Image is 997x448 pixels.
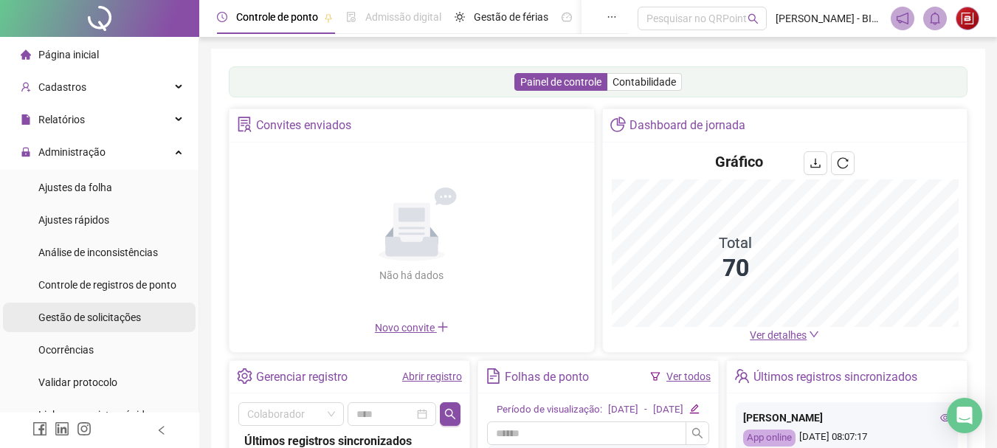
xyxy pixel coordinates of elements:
[940,413,951,423] span: eye
[644,402,647,418] div: -
[402,371,462,382] a: Abrir registro
[38,49,99,61] span: Página inicial
[38,344,94,356] span: Ocorrências
[474,11,548,23] span: Gestão de férias
[38,311,141,323] span: Gestão de solicitações
[691,427,703,439] span: search
[613,76,676,88] span: Contabilidade
[809,329,819,340] span: down
[486,368,501,384] span: file-text
[38,376,117,388] span: Validar protocolo
[715,151,763,172] h4: Gráfico
[497,402,602,418] div: Período de visualização:
[562,12,572,22] span: dashboard
[505,365,589,390] div: Folhas de ponto
[743,430,951,447] div: [DATE] 08:07:17
[753,365,917,390] div: Últimos registros sincronizados
[581,11,638,23] span: Painel do DP
[32,421,47,436] span: facebook
[344,267,480,283] div: Não há dados
[743,410,951,426] div: [PERSON_NAME]
[750,329,807,341] span: Ver detalhes
[236,11,318,23] span: Controle de ponto
[947,398,982,433] div: Open Intercom Messenger
[55,421,69,436] span: linkedin
[38,182,112,193] span: Ajustes da folha
[956,7,979,30] img: 24469
[365,11,441,23] span: Admissão digital
[21,114,31,125] span: file
[928,12,942,25] span: bell
[77,421,92,436] span: instagram
[810,157,821,169] span: download
[237,368,252,384] span: setting
[38,81,86,93] span: Cadastros
[666,371,711,382] a: Ver todos
[346,12,356,22] span: file-done
[748,13,759,24] span: search
[21,49,31,60] span: home
[629,113,745,138] div: Dashboard de jornada
[650,371,660,382] span: filter
[38,279,176,291] span: Controle de registros de ponto
[237,117,252,132] span: solution
[437,321,449,333] span: plus
[38,146,106,158] span: Administração
[38,247,158,258] span: Análise de inconsistências
[455,12,465,22] span: sun
[256,113,351,138] div: Convites enviados
[896,12,909,25] span: notification
[217,12,227,22] span: clock-circle
[38,409,151,421] span: Link para registro rápido
[444,408,456,420] span: search
[375,322,449,334] span: Novo convite
[21,147,31,157] span: lock
[156,425,167,435] span: left
[608,402,638,418] div: [DATE]
[256,365,348,390] div: Gerenciar registro
[689,404,699,413] span: edit
[776,10,882,27] span: [PERSON_NAME] - BIO HEALTH ACADEMIA
[653,402,683,418] div: [DATE]
[21,82,31,92] span: user-add
[743,430,796,447] div: App online
[324,13,333,22] span: pushpin
[750,329,819,341] a: Ver detalhes down
[610,117,626,132] span: pie-chart
[837,157,849,169] span: reload
[38,214,109,226] span: Ajustes rápidos
[734,368,750,384] span: team
[38,114,85,125] span: Relatórios
[607,12,617,22] span: ellipsis
[520,76,601,88] span: Painel de controle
